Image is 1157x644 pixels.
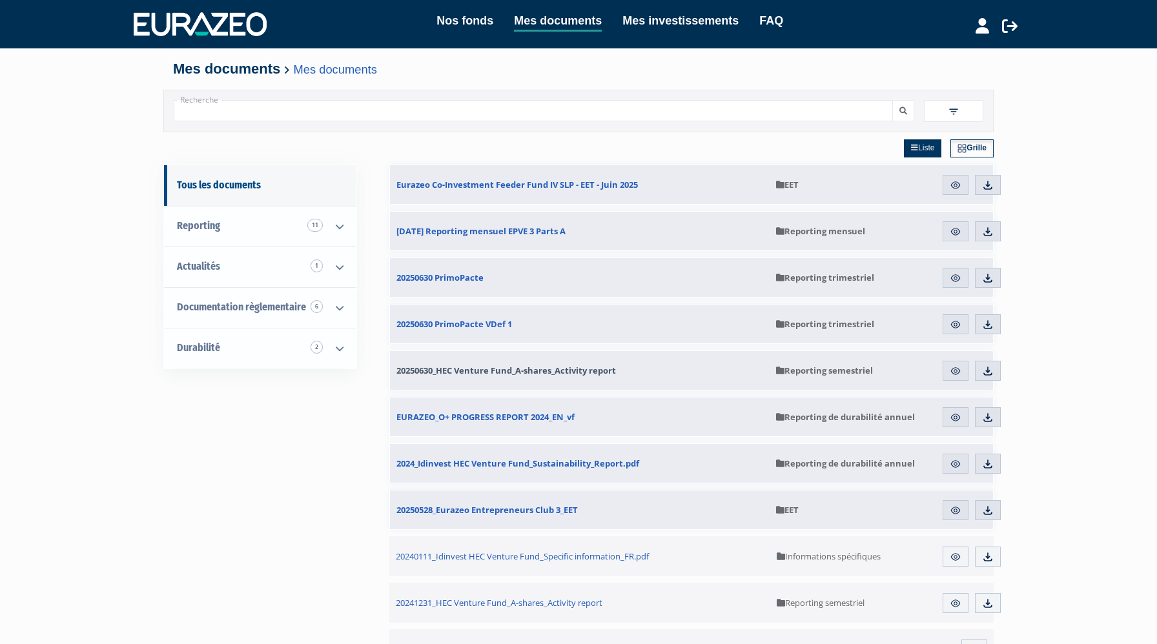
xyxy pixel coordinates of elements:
[389,583,770,623] a: 20241231_HEC Venture Fund_A-shares_Activity report
[164,328,356,368] a: Durabilité 2
[982,551,994,563] img: download.svg
[776,318,874,330] span: Reporting trimestriel
[311,259,323,272] span: 1
[982,412,994,423] img: download.svg
[957,144,967,153] img: grid.svg
[134,12,267,35] img: 1732889491-logotype_eurazeo_blanc_rvb.png
[164,247,356,287] a: Actualités 1
[776,365,873,376] span: Reporting semestriel
[307,219,323,232] span: 11
[164,206,356,247] a: Reporting 11
[950,272,961,284] img: eye.svg
[777,550,881,562] span: Informations spécifiques
[396,318,512,330] span: 20250630 PrimoPacte VDef 1
[390,490,770,529] a: 20250528_Eurazeo Entrepreneurs Club 3_EET
[950,412,961,423] img: eye.svg
[390,397,770,436] a: EURAZEO_O+ PROGRESS REPORT 2024_EN_vf
[982,179,994,191] img: download.svg
[164,287,356,328] a: Documentation règlementaire 6
[396,504,578,516] span: 20250528_Eurazeo Entrepreneurs Club 3_EET
[294,63,377,76] a: Mes documents
[396,179,638,190] span: Eurazeo Co-Investment Feeder Fund IV SLP - EET - Juin 2025
[174,100,893,121] input: Recherche
[390,351,770,390] a: 20250630_HEC Venture Fund_A-shares_Activity report
[173,61,984,77] h4: Mes documents
[777,597,865,609] span: Reporting semestriel
[177,219,220,232] span: Reporting
[982,272,994,284] img: download.svg
[389,536,770,576] a: 20240111_Idinvest HEC Venture Fund_Specific information_FR.pdf
[982,365,994,377] img: download.svg
[776,504,799,516] span: EET
[950,319,961,330] img: eye.svg
[950,365,961,377] img: eye.svg
[982,319,994,330] img: download.svg
[311,341,323,354] span: 2
[950,551,961,563] img: eye.svg
[514,12,602,32] a: Mes documents
[982,458,994,470] img: download.svg
[177,260,220,272] span: Actualités
[396,272,484,283] span: 20250630 PrimoPacte
[950,458,961,470] img: eye.svg
[177,341,220,354] span: Durabilité
[396,365,616,376] span: 20250630_HEC Venture Fund_A-shares_Activity report
[390,305,770,343] a: 20250630 PrimoPacte VDef 1
[948,106,959,117] img: filter.svg
[390,165,770,204] a: Eurazeo Co-Investment Feeder Fund IV SLP - EET - Juin 2025
[776,225,865,237] span: Reporting mensuel
[982,226,994,237] img: download.svg
[759,12,783,30] a: FAQ
[776,179,799,190] span: EET
[904,139,941,157] a: Liste
[950,226,961,237] img: eye.svg
[950,505,961,516] img: eye.svg
[390,212,770,250] a: [DATE] Reporting mensuel EPVE 3 Parts A
[396,550,649,562] span: 20240111_Idinvest HEC Venture Fund_Specific information_FR.pdf
[311,300,323,313] span: 6
[776,272,874,283] span: Reporting trimestriel
[950,179,961,191] img: eye.svg
[776,458,915,469] span: Reporting de durabilité annuel
[396,411,575,423] span: EURAZEO_O+ PROGRESS REPORT 2024_EN_vf
[982,505,994,516] img: download.svg
[390,444,770,483] a: 2024_Idinvest HEC Venture Fund_Sustainability_Report.pdf
[950,139,994,157] a: Grille
[950,598,961,609] img: eye.svg
[436,12,493,30] a: Nos fonds
[396,225,566,237] span: [DATE] Reporting mensuel EPVE 3 Parts A
[177,301,306,313] span: Documentation règlementaire
[164,165,356,206] a: Tous les documents
[396,597,602,609] span: 20241231_HEC Venture Fund_A-shares_Activity report
[390,258,770,297] a: 20250630 PrimoPacte
[622,12,739,30] a: Mes investissements
[776,411,915,423] span: Reporting de durabilité annuel
[396,458,639,469] span: 2024_Idinvest HEC Venture Fund_Sustainability_Report.pdf
[982,598,994,609] img: download.svg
